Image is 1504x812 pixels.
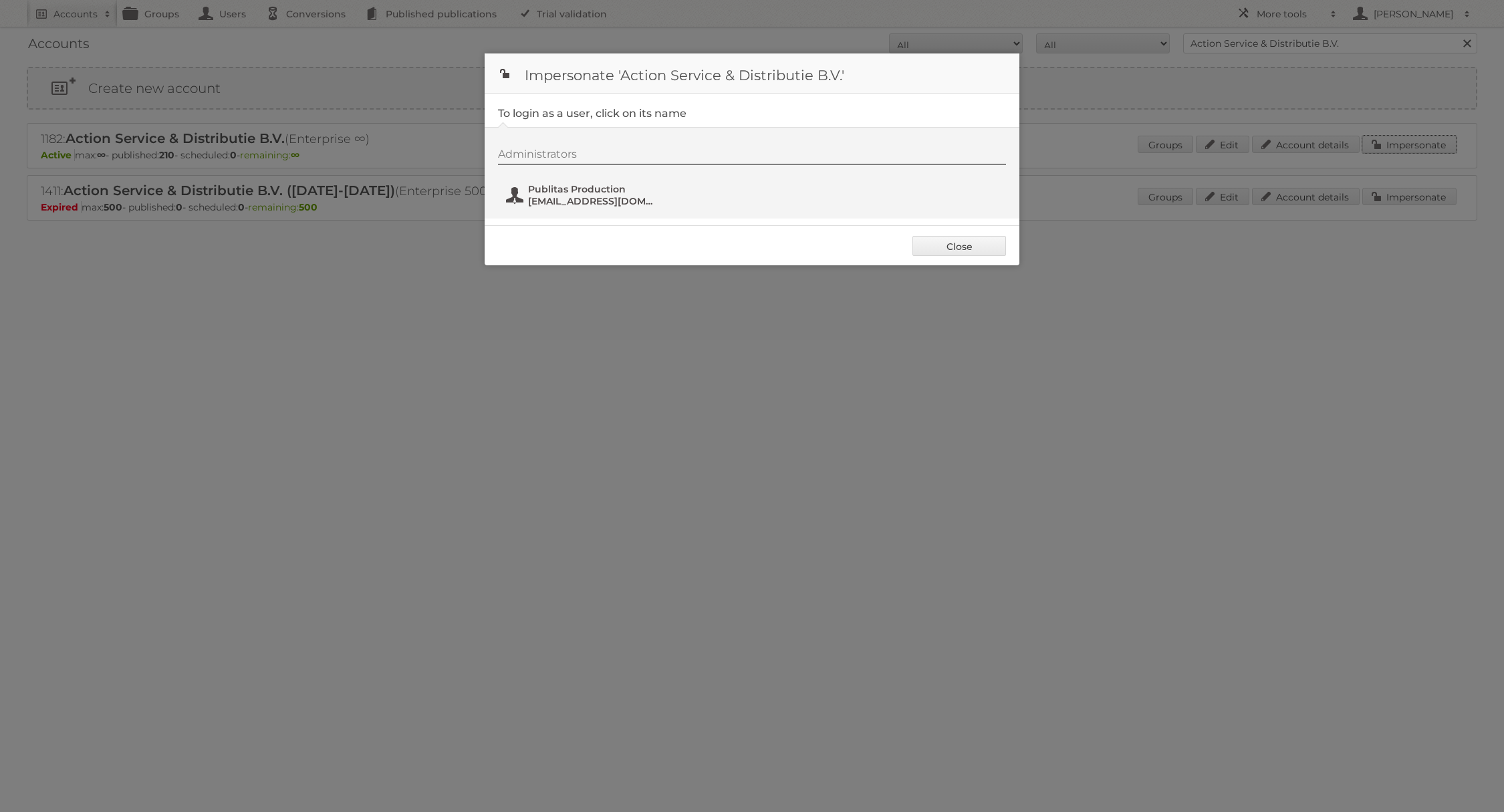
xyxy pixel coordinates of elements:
[485,53,1019,94] h1: Impersonate 'Action Service & Distributie B.V.'
[912,236,1006,256] a: Close
[498,107,686,120] legend: To login as a user, click on its name
[498,148,1006,165] div: Administrators
[505,182,662,209] button: Publitas Production [EMAIL_ADDRESS][DOMAIN_NAME]
[528,183,658,195] span: Publitas Production
[528,195,658,207] span: [EMAIL_ADDRESS][DOMAIN_NAME]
